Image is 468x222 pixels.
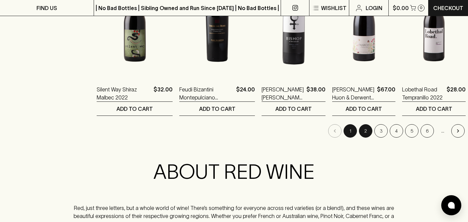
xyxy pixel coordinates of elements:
[116,105,153,113] p: ADD TO CART
[332,85,374,101] a: [PERSON_NAME] Huon & Derwent Pinot Noir 2023
[70,160,398,184] h2: ABOUT RED WINE
[154,85,173,101] p: $32.00
[402,102,466,116] button: ADD TO CART
[448,202,455,209] img: bubble-icon
[275,105,312,113] p: ADD TO CART
[359,124,372,138] button: Go to page 2
[179,85,233,101] a: Feudi Bizantini Montepulciano d’Abruzzo [GEOGRAPHIC_DATA][PERSON_NAME] 2022
[416,105,452,113] p: ADD TO CART
[236,85,255,101] p: $24.00
[451,124,465,138] button: Go to next page
[393,4,409,12] p: $0.00
[436,124,449,138] div: …
[377,85,395,101] p: $67.00
[374,124,388,138] button: Go to page 3
[97,102,173,116] button: ADD TO CART
[262,102,325,116] button: ADD TO CART
[199,105,236,113] p: ADD TO CART
[97,85,151,101] a: Silent Way Shiraz Malbec 2022
[420,124,434,138] button: Go to page 6
[420,6,423,10] p: 0
[321,4,347,12] p: Wishlist
[306,85,325,101] p: $38.00
[366,4,382,12] p: Login
[332,102,395,116] button: ADD TO CART
[262,85,304,101] a: [PERSON_NAME] [PERSON_NAME] 2021
[346,105,382,113] p: ADD TO CART
[402,85,444,101] a: Lobethal Road Tempranillo 2022
[433,4,463,12] p: Checkout
[97,124,466,138] nav: pagination navigation
[447,85,466,101] p: $28.00
[390,124,403,138] button: Go to page 4
[36,4,57,12] p: FIND US
[344,124,357,138] button: page 1
[179,102,255,116] button: ADD TO CART
[405,124,418,138] button: Go to page 5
